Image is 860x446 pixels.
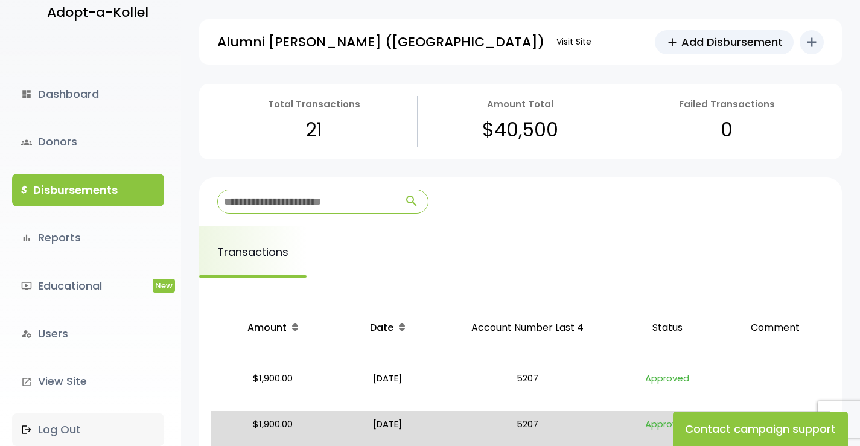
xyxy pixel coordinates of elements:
[12,221,164,254] a: bar_chartReports
[21,232,32,243] i: bar_chart
[550,30,597,54] a: Visit Site
[804,35,819,49] i: add
[12,413,164,446] a: Log Out
[395,190,428,213] button: search
[679,96,775,112] p: Failed Transactions
[446,307,609,349] p: Account Number Last 4
[247,320,287,334] span: Amount
[12,365,164,398] a: launchView Site
[673,412,848,446] button: Contact campaign support
[216,370,330,406] p: $1,900.00
[47,1,148,25] p: Adopt-a-Kollel
[800,30,824,54] button: add
[721,112,733,147] p: 0
[12,78,164,110] a: dashboardDashboard
[199,226,307,278] a: Transactions
[268,96,360,112] p: Total Transactions
[21,281,32,291] i: ondemand_video
[681,34,783,50] span: Add Disbursement
[339,370,437,406] p: [DATE]
[21,182,27,199] i: $
[655,30,794,54] a: addAdd Disbursement
[12,270,164,302] a: ondemand_videoEducationalNew
[666,36,679,49] span: add
[725,307,825,349] p: Comment
[12,174,164,206] a: $Disbursements
[370,320,393,334] span: Date
[12,317,164,350] a: manage_accountsUsers
[619,307,716,349] p: Status
[619,370,716,406] p: Approved
[21,89,32,100] i: dashboard
[21,377,32,387] i: launch
[217,30,544,54] p: Alumni [PERSON_NAME] ([GEOGRAPHIC_DATA])
[153,279,175,293] span: New
[446,370,609,406] p: 5207
[21,137,32,148] span: groups
[305,112,322,147] p: 21
[12,126,164,158] a: groupsDonors
[482,112,558,147] p: $40,500
[487,96,553,112] p: Amount Total
[404,194,419,208] span: search
[21,328,32,339] i: manage_accounts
